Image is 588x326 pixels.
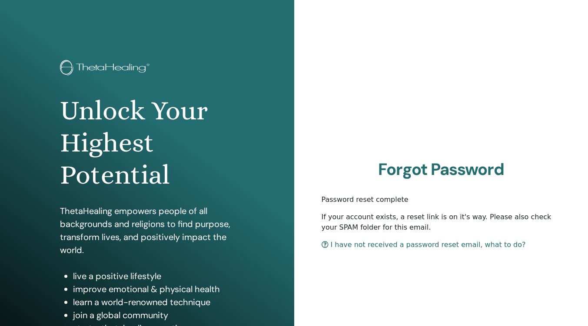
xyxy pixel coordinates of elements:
[322,212,561,233] p: If your account exists, a reset link is on it's way. Please also check your SPAM folder for this ...
[73,283,234,296] li: improve emotional & physical health
[322,240,526,249] a: I have not received a password reset email, what to do?
[73,270,234,283] li: live a positive lifestyle
[322,194,561,205] p: Password reset complete
[60,95,234,191] h1: Unlock Your Highest Potential
[322,160,561,180] h2: Forgot Password
[73,296,234,309] li: learn a world-renowned technique
[60,204,234,257] p: ThetaHealing empowers people of all backgrounds and religions to find purpose, transform lives, a...
[73,309,234,322] li: join a global community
